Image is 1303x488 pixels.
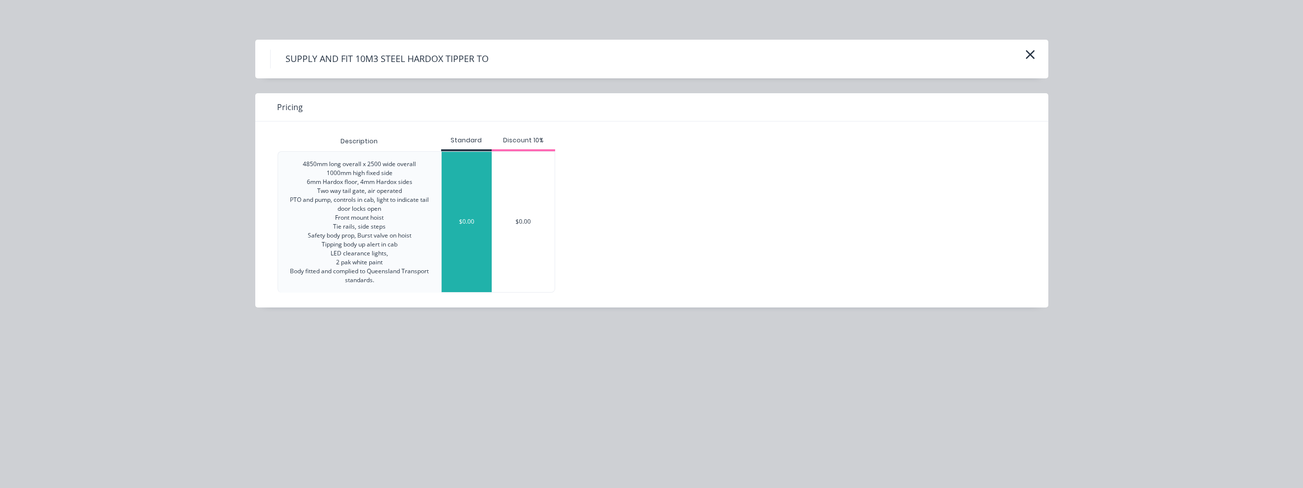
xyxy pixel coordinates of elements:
[270,50,504,68] h4: SUPPLY AND FIT 10M3 STEEL HARDOX TIPPER TO
[333,129,386,154] div: Description
[442,152,492,292] div: $0.00
[492,136,555,145] div: Discount 10%
[277,101,303,113] span: Pricing
[286,160,433,285] div: 4850mm long overall x 2500 wide overall 1000mm high fixed side 6mm Hardox floor, 4mm Hardox sides...
[441,136,492,145] div: Standard
[492,152,555,292] div: $0.00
